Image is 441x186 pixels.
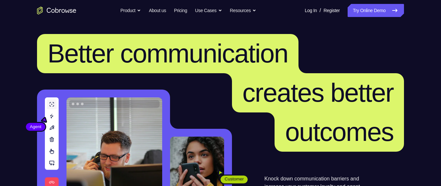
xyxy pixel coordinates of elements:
[305,4,317,17] a: Log In
[121,4,141,17] button: Product
[230,4,257,17] button: Resources
[149,4,166,17] a: About us
[37,7,76,14] a: Go to the home page
[195,4,222,17] button: Use Cases
[324,4,340,17] a: Register
[348,4,404,17] a: Try Online Demo
[174,4,187,17] a: Pricing
[48,39,288,68] span: Better communication
[285,117,393,146] span: outcomes
[242,78,393,107] span: creates better
[319,7,321,14] span: /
